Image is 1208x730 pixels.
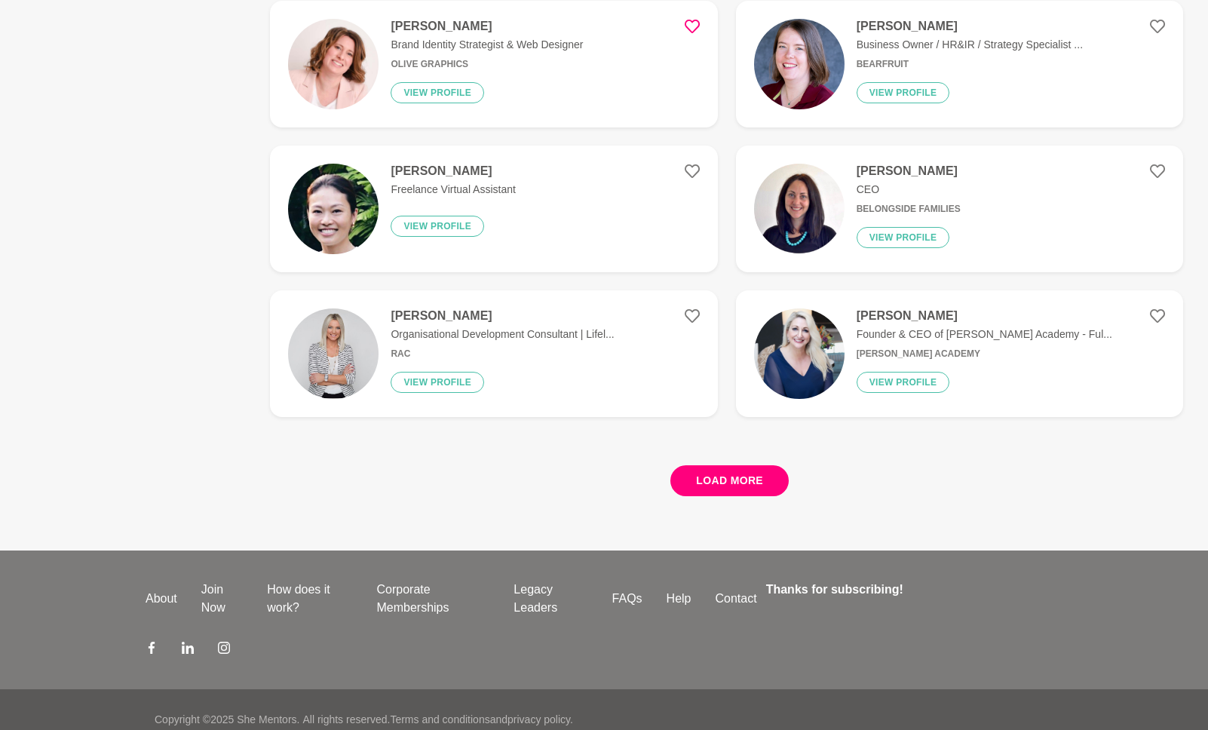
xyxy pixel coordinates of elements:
a: Help [655,590,704,608]
a: [PERSON_NAME]Freelance Virtual AssistantView profile [270,146,717,272]
p: Founder & CEO of [PERSON_NAME] Academy - Ful... [857,327,1112,342]
img: dd163058a1fda4f3270fd1e9d5460f5030d2ec92-3022x3600.jpg [754,19,845,109]
a: How does it work? [255,581,364,617]
a: FAQs [600,590,655,608]
button: View profile [391,216,484,237]
h6: Olive Graphics [391,59,583,70]
button: View profile [391,372,484,393]
a: Legacy Leaders [501,581,599,617]
h4: [PERSON_NAME] [857,19,1083,34]
a: [PERSON_NAME]Brand Identity Strategist & Web DesignerOlive GraphicsView profile [270,1,717,127]
a: Corporate Memberships [364,581,501,617]
h6: RAC [391,348,614,360]
button: Load more [670,465,789,496]
h4: Thanks for subscribing! [766,581,1053,599]
img: 558485968fa5a5aa9ae15a2482ecb24de488669d-282x353.jpg [288,164,379,254]
a: Contact [704,590,769,608]
p: Business Owner / HR&IR / Strategy Specialist ... [857,37,1083,53]
a: [PERSON_NAME]CEOBelongside FamiliesView profile [736,146,1183,272]
button: View profile [391,82,484,103]
a: [PERSON_NAME]Organisational Development Consultant | Lifel...RACView profile [270,290,717,417]
a: About [133,590,189,608]
a: Terms and conditions [390,713,489,725]
p: Organisational Development Consultant | Lifel... [391,327,614,342]
h4: [PERSON_NAME] [391,164,516,179]
h6: Belongside Families [857,204,961,215]
h4: [PERSON_NAME] [391,19,583,34]
img: 2b5f64875485b5230c36e5f68b5100f872b2dfda-638x619.jpg [288,308,379,399]
button: View profile [857,82,950,103]
a: privacy policy [507,713,570,725]
p: Copyright © 2025 She Mentors . [155,712,299,728]
p: All rights reserved. and . [302,712,572,728]
h6: [PERSON_NAME] Academy [857,348,1112,360]
h4: [PERSON_NAME] [857,308,1112,324]
a: [PERSON_NAME]Founder & CEO of [PERSON_NAME] Academy - Ful...[PERSON_NAME] AcademyView profile [736,290,1183,417]
p: CEO [857,182,961,198]
h6: Bearfruit [857,59,1083,70]
img: d3fc7da3b4d4bdb65417881de36fb49f27e56ec7-800x800.jpg [754,164,845,254]
h4: [PERSON_NAME] [391,308,614,324]
h4: [PERSON_NAME] [857,164,961,179]
p: Freelance Virtual Assistant [391,182,516,198]
img: 3e9508da3ac1a927a76fac642704b89b977c02e8-500x500.jpg [288,19,379,109]
a: [PERSON_NAME]Business Owner / HR&IR / Strategy Specialist ...BearfruitView profile [736,1,1183,127]
p: Brand Identity Strategist & Web Designer [391,37,583,53]
img: 19a8acd22c41f1b7abb7aec61f423fd2055f1083-1230x1353.jpg [754,308,845,399]
button: View profile [857,227,950,248]
button: View profile [857,372,950,393]
a: Instagram [218,641,230,659]
a: LinkedIn [182,641,194,659]
a: Join Now [189,581,255,617]
a: Facebook [146,641,158,659]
